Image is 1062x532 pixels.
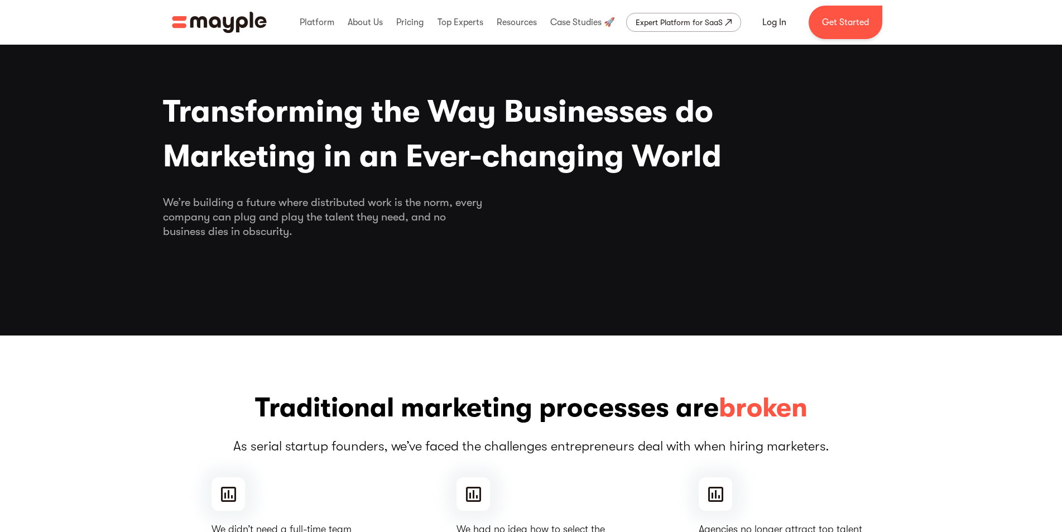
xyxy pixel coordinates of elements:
a: Expert Platform for SaaS [626,13,741,32]
img: Mayple logo [172,12,267,33]
span: business dies in obscurity. [163,224,900,239]
div: Top Experts [435,4,486,40]
div: Pricing [393,4,426,40]
span: company can plug and play the talent they need, and no [163,210,900,224]
a: Get Started [809,6,882,39]
a: home [172,12,267,33]
div: Resources [494,4,540,40]
div: Expert Platform for SaaS [636,16,723,29]
div: Platform [297,4,337,40]
a: Log In [749,9,800,36]
span: Marketing in an Ever-changing World [163,134,900,179]
p: As serial startup founders, we’ve faced the challenges entrepreneurs deal with when hiring market... [163,437,900,455]
h1: Transforming the Way Businesses do [163,89,900,179]
div: We’re building a future where distributed work is the norm, every [163,195,900,239]
h3: Traditional marketing processes are [163,390,900,426]
div: About Us [345,4,386,40]
span: broken [719,390,808,426]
